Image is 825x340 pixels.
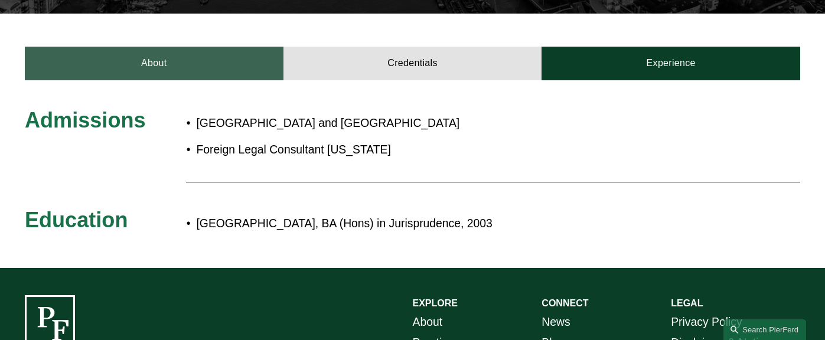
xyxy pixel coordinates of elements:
span: Education [25,208,128,232]
a: About [413,312,443,332]
strong: LEGAL [671,298,703,308]
p: [GEOGRAPHIC_DATA], BA (Hons) in Jurisprudence, 2003 [196,213,703,234]
a: Privacy Policy [671,312,742,332]
a: Search this site [723,319,806,340]
a: Experience [542,47,800,80]
span: Admissions [25,108,146,132]
a: News [542,312,570,332]
p: [GEOGRAPHIC_DATA] and [GEOGRAPHIC_DATA] [196,113,477,133]
p: Foreign Legal Consultant [US_STATE] [196,139,477,160]
strong: CONNECT [542,298,588,308]
a: About [25,47,283,80]
a: Credentials [283,47,542,80]
strong: EXPLORE [413,298,458,308]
